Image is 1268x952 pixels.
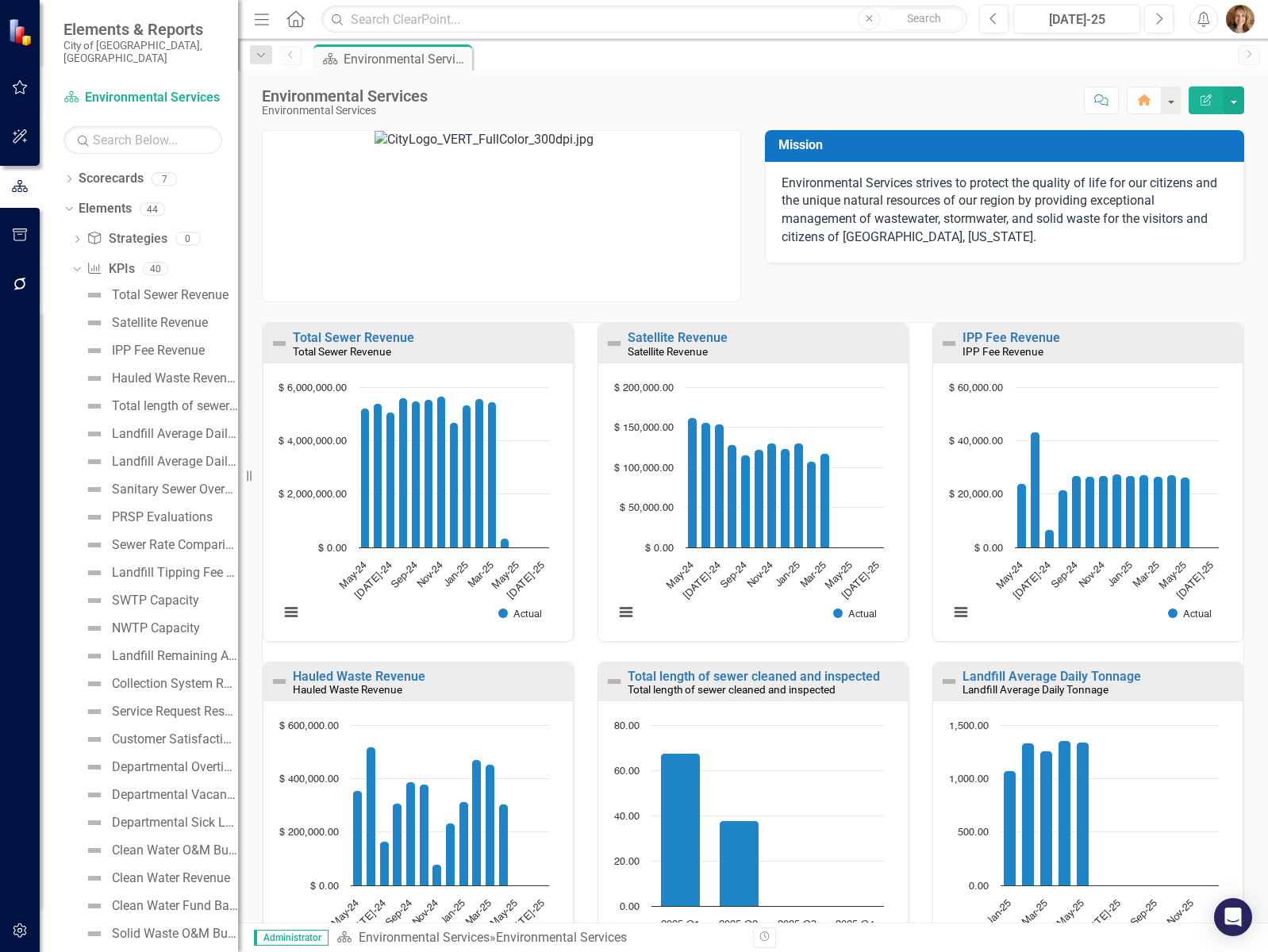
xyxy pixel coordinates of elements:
[1072,475,1082,547] path: Sep-24, 26,873.17. Actual.
[293,669,425,684] a: Hauled Waste Revenue
[81,588,199,613] a: SWTP Capacity
[1085,476,1095,547] path: Oct-24, 26,488. Actual.
[85,480,104,499] img: Not Defined
[262,105,428,117] div: Environmental Services
[112,538,238,552] div: Sewer Rate Comparison
[63,89,222,107] a: Environmental Services
[81,643,238,669] a: Landfill Remaining Airspace
[437,396,446,547] path: Nov-24, 5,648,047.05. Actual.
[85,369,104,388] img: Not Defined
[1050,560,1080,590] text: Sep-24
[85,896,104,916] img: Not Defined
[85,813,104,832] img: Not Defined
[85,397,104,416] img: Not Defined
[969,881,989,892] text: 0.00
[505,898,547,939] text: [DATE]-25
[820,453,830,547] path: Mar-25, 117,164.33. Actual.
[1078,560,1107,589] text: Nov-24
[833,608,877,620] button: Show Actual
[1181,477,1190,547] path: May-25, 26,391. Actual.
[1013,5,1140,33] button: [DATE]-25
[1059,489,1068,547] path: Aug-24, 21,617. Actual.
[112,344,205,358] div: IPP Fee Revenue
[81,421,238,447] a: Landfill Average Daily Tonnage
[420,785,429,886] path: Oct-24, 377,485.06. Actual.
[85,702,104,721] img: Not Defined
[463,898,493,927] text: Mar-25
[112,482,238,497] div: Sanitary Sewer Overflows
[1139,474,1149,547] path: Feb-25, 27,173.86. Actual.
[715,424,724,547] path: Jul-24, 153,845.09. Actual.
[112,399,238,413] div: Total length of sewer cleaned and inspected
[85,452,104,471] img: Not Defined
[321,6,967,33] input: Search ClearPoint...
[81,505,213,530] a: PRSP Evaluations
[958,827,989,838] text: 500.00
[112,704,238,719] div: Service Request Response Time (Average Response Time)
[279,721,339,731] text: $ 600,000.00
[112,871,230,885] div: Clean Water Revenue
[270,334,289,353] img: Not Defined
[63,39,222,65] small: City of [GEOGRAPHIC_DATA], [GEOGRAPHIC_DATA]
[446,823,455,886] path: Dec-24, 233,984.08. Actual.
[112,566,238,580] div: Landfill Tipping Fee Comparison
[807,461,817,547] path: Feb-25, 107,079.74. Actual.
[63,20,222,39] span: Elements & Reports
[985,898,1013,927] text: Jan-25
[85,841,104,860] img: Not Defined
[112,371,238,386] div: Hauled Waste Revenue
[386,412,395,547] path: Jul-24, 5,073,369.72. Actual.
[688,417,697,547] path: May-24, 161,901.82. Actual.
[774,560,802,589] text: Jan-25
[628,345,708,358] small: Satellite Revenue
[941,379,1227,637] svg: Interactive chart
[949,721,989,731] text: 1,500.00
[475,398,484,547] path: Feb-25, 5,577,744.2. Actual.
[81,838,238,863] a: Clean Water O&M Budget
[439,898,467,927] text: Jan-25
[336,929,741,947] div: »
[486,765,495,886] path: Mar-25, 451,619.23. Actual.
[459,802,469,886] path: Jan-25, 313,796.18. Actual.
[1019,10,1135,29] div: [DATE]-25
[1004,771,1016,886] path: Jan-25, 1,073.41115385. Actual.
[293,683,402,696] small: Hauled Waste Revenue
[112,899,238,913] div: Clean Water Fund Balance
[597,323,909,642] div: Double-Click to Edit
[140,202,165,216] div: 44
[112,816,238,830] div: Departmental Sick Leave Usage (By location code)
[293,330,414,345] a: Total Sewer Revenue
[939,334,959,353] img: Not Defined
[353,791,363,886] path: May-24, 354,638.79. Actual.
[628,669,880,684] a: Total length of sewer cleaned and inspected
[63,126,222,154] input: Search Below...
[782,175,1228,247] p: Environmental Services strives to protect the quality of life for our citizens and the unique nat...
[85,341,104,360] img: Not Defined
[949,774,989,785] text: 1,000.00
[606,379,900,637] div: Chart. Highcharts interactive chart.
[375,131,629,301] img: CityLogo_VERT_FullColor_300dpi.jpg
[614,812,640,822] text: 40.00
[614,721,640,731] text: 80.00
[1055,898,1086,929] text: May-25
[390,560,420,590] text: Sep-24
[701,422,711,547] path: Jun-24, 155,777.78. Actual.
[85,674,104,693] img: Not Defined
[112,510,213,524] div: PRSP Evaluations
[81,282,229,308] a: Total Sewer Revenue
[1154,476,1163,547] path: Mar-25, 26,483. Actual.
[1059,741,1071,886] path: Apr-25, 1,358.74615385. Actual.
[85,619,104,638] img: Not Defined
[1031,432,1040,547] path: Jun-24, 43,264. Actual.
[85,869,104,888] img: Not Defined
[85,508,104,527] img: Not Defined
[939,672,959,691] img: Not Defined
[1106,560,1135,589] text: Jan-25
[615,601,637,624] button: View chart menu, Chart
[1017,483,1027,547] path: May-24, 24,047. Actual.
[353,560,394,601] text: [DATE]-24
[963,683,1109,696] small: Landfill Average Daily Tonnage
[344,49,468,69] div: Environmental Services
[271,379,565,637] div: Chart. Highcharts interactive chart.
[498,608,542,620] button: Show Actual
